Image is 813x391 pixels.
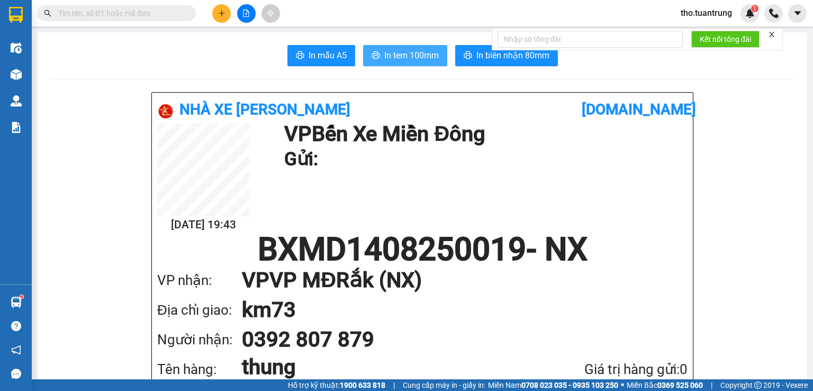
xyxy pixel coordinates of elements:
[528,359,688,380] div: Giá trị hàng gửi: 0
[212,4,231,23] button: plus
[157,270,242,291] div: VP nhận:
[157,359,242,380] div: Tên hàng:
[267,10,274,17] span: aim
[157,103,174,120] img: logo.jpg
[309,49,347,62] span: In mẫu A5
[582,101,696,118] b: [DOMAIN_NAME]
[754,381,762,389] span: copyright
[788,4,807,23] button: caret-down
[100,71,114,82] span: CC :
[768,31,775,38] span: close
[157,299,242,321] div: Địa chỉ giao:
[476,49,549,62] span: In biên nhận 80mm
[11,345,21,355] span: notification
[9,7,23,23] img: logo-vxr
[793,8,802,18] span: caret-down
[753,5,756,12] span: 1
[44,10,51,17] span: search
[242,265,666,295] h1: VP VP MĐRắk (NX)
[157,216,250,234] h2: [DATE] 19:43
[700,33,751,45] span: Kết nối tổng đài
[288,379,385,391] span: Hỗ trợ kỹ thuật:
[11,369,21,379] span: message
[11,321,21,331] span: question-circle
[751,5,758,12] sup: 1
[9,10,25,21] span: Gửi:
[101,47,186,62] div: 0905448883
[9,9,94,34] div: Bến Xe Miền Đông
[101,9,186,34] div: VP MĐRắk (NX)
[157,234,688,265] h1: BXMD1408250019 - NX
[745,8,755,18] img: icon-new-feature
[11,122,22,133] img: solution-icon
[100,68,187,83] div: 50.000
[11,42,22,54] img: warehouse-icon
[20,295,23,298] sup: 1
[237,4,256,23] button: file-add
[242,295,666,325] h1: km73
[621,383,624,387] span: ⚪️
[498,31,683,48] input: Nhập số tổng đài
[455,45,558,66] button: printerIn biên nhận 80mm
[242,10,250,17] span: file-add
[287,45,355,66] button: printerIn mẫu A5
[384,49,439,62] span: In tem 100mm
[261,4,280,23] button: aim
[627,379,703,391] span: Miền Bắc
[101,10,127,21] span: Nhận:
[521,381,618,389] strong: 0708 023 035 - 0935 103 250
[393,379,395,391] span: |
[11,69,22,80] img: warehouse-icon
[296,51,304,61] span: printer
[11,297,22,308] img: warehouse-icon
[711,379,712,391] span: |
[284,123,682,145] h1: VP Bến Xe Miền Đông
[58,7,183,19] input: Tìm tên, số ĐT hoặc mã đơn
[363,45,447,66] button: printerIn tem 100mm
[464,51,472,61] span: printer
[488,379,618,391] span: Miền Nam
[242,354,528,380] h1: thung
[657,381,703,389] strong: 0369 525 060
[218,10,225,17] span: plus
[769,8,779,18] img: phone-icon
[372,51,380,61] span: printer
[179,101,350,118] b: Nhà xe [PERSON_NAME]
[403,379,485,391] span: Cung cấp máy in - giấy in:
[242,325,666,354] h1: 0392 807 879
[691,31,760,48] button: Kết nối tổng đài
[101,34,186,47] div: [PERSON_NAME]
[672,6,740,20] span: tho.tuantrung
[157,329,242,351] div: Người nhận:
[284,145,682,174] h1: Gửi:
[11,95,22,106] img: warehouse-icon
[340,381,385,389] strong: 1900 633 818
